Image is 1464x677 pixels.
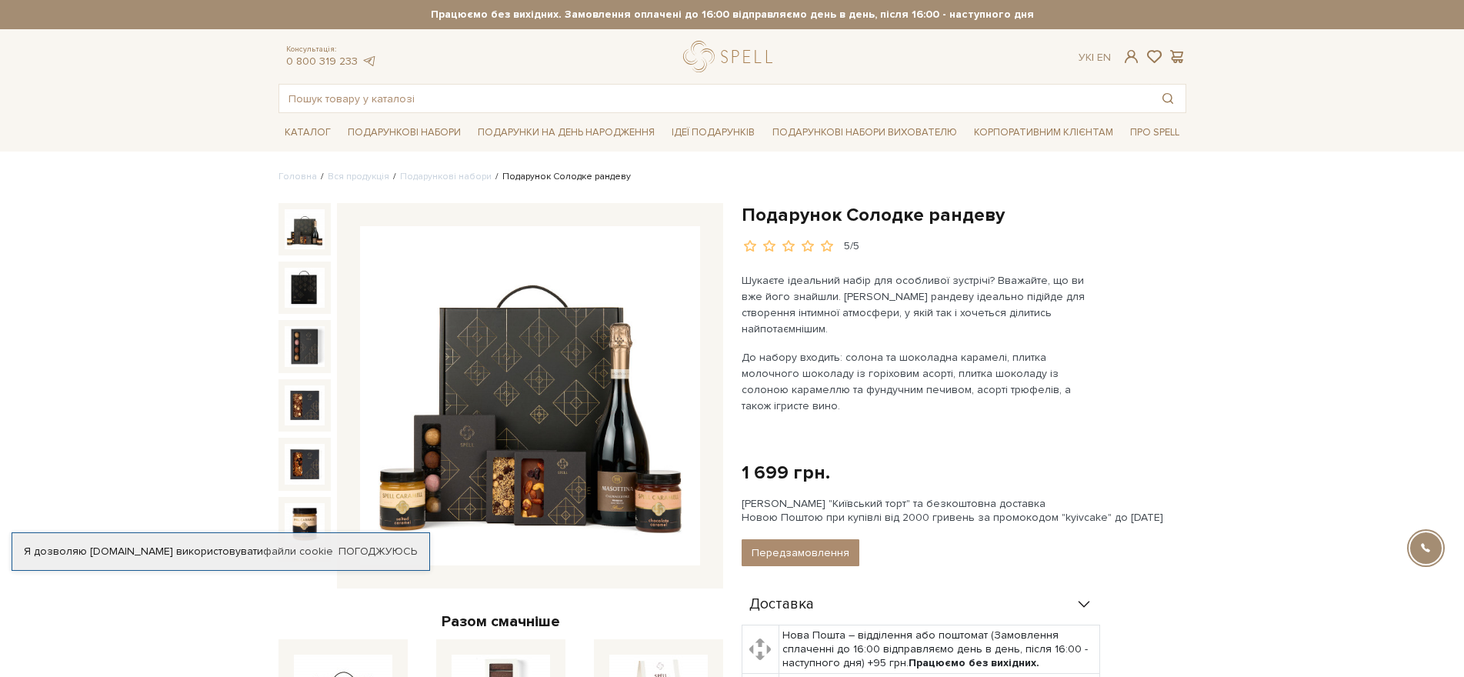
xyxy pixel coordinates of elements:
div: [PERSON_NAME] "Київський торт" та безкоштовна доставка Новою Поштою при купівлі від 2000 гривень ... [742,497,1186,525]
a: Ідеї подарунків [665,121,761,145]
a: Корпоративним клієнтам [968,119,1119,145]
a: файли cookie [263,545,333,558]
div: Разом смачніше [278,612,723,632]
a: Головна [278,171,317,182]
img: Подарунок Солодке рандеву [285,268,325,308]
a: logo [683,41,779,72]
div: Ук [1079,51,1111,65]
span: | [1092,51,1094,64]
a: En [1097,51,1111,64]
td: Нова Пошта – відділення або поштомат (Замовлення сплаченні до 16:00 відправляємо день в день, піс... [779,625,1099,674]
img: Подарунок Солодке рандеву [360,226,700,566]
a: Подарункові набори [400,171,492,182]
a: Про Spell [1124,121,1186,145]
img: Подарунок Солодке рандеву [285,503,325,543]
button: Пошук товару у каталозі [1150,85,1186,112]
span: Консультація: [286,45,377,55]
img: Подарунок Солодке рандеву [285,444,325,484]
div: 1 699 грн. [742,461,830,485]
p: До набору входить: солона та шоколадна карамелі, плитка молочного шоколаду із горіховим асорті, п... [742,349,1102,414]
div: 5/5 [844,239,859,254]
a: Вся продукція [328,171,389,182]
b: Працюємо без вихідних. [909,656,1039,669]
img: Подарунок Солодке рандеву [285,209,325,249]
h1: Подарунок Солодке рандеву [742,203,1186,227]
input: Пошук товару у каталозі [279,85,1150,112]
a: Подарункові набори [342,121,467,145]
img: Подарунок Солодке рандеву [285,385,325,425]
button: Передзамовлення [742,539,859,566]
a: Подарунки на День народження [472,121,661,145]
li: Подарунок Солодке рандеву [492,170,631,184]
span: Доставка [749,598,814,612]
a: Погоджуюсь [338,545,417,559]
p: Шукаєте ідеальний набір для особливої зустрічі? Вважайте, що ви вже його знайшли. [PERSON_NAME] р... [742,272,1102,337]
a: Каталог [278,121,337,145]
a: Подарункові набори вихователю [766,119,963,145]
strong: Працюємо без вихідних. Замовлення оплачені до 16:00 відправляємо день в день, після 16:00 - насту... [278,8,1186,22]
div: Я дозволяю [DOMAIN_NAME] використовувати [12,545,429,559]
a: 0 800 319 233 [286,55,358,68]
a: telegram [362,55,377,68]
img: Подарунок Солодке рандеву [285,326,325,366]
